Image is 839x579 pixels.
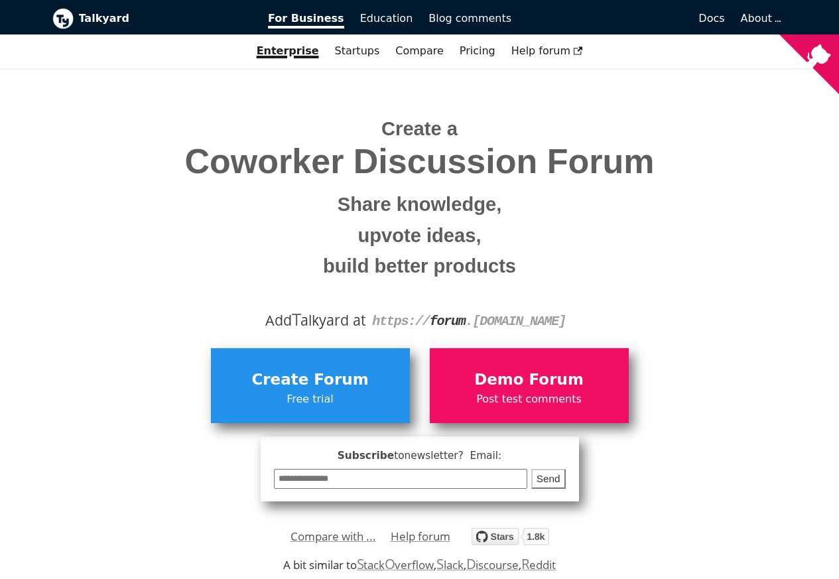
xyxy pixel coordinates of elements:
span: Post test comments [436,391,622,408]
span: Demo Forum [436,367,622,393]
div: Add alkyard at [62,309,777,332]
a: Startups [327,40,388,62]
a: For Business [260,7,352,30]
small: build better products [62,251,777,282]
span: R [521,554,530,573]
span: Coworker Discussion Forum [62,143,777,180]
strong: forum [430,314,466,329]
a: Docs [519,7,733,30]
span: S [436,554,444,573]
span: S [357,554,364,573]
a: Education [352,7,421,30]
span: Subscribe [274,448,566,464]
small: Share knowledge, [62,189,777,220]
img: talkyard.svg [472,528,549,545]
a: Demo ForumPost test comments [430,348,629,422]
button: Send [531,469,566,489]
a: Pricing [452,40,503,62]
a: Discourse [466,557,519,572]
span: O [385,554,395,573]
a: About [741,12,779,25]
a: Help forum [391,527,450,547]
span: Free trial [218,391,403,408]
span: Blog comments [428,12,511,25]
a: Help forum [503,40,591,62]
span: D [466,554,476,573]
img: Talkyard logo [52,8,74,29]
span: Create Forum [218,367,403,393]
a: Star debiki/talkyard on GitHub [472,530,549,549]
small: upvote ideas, [62,220,777,251]
b: Talkyard [79,10,250,27]
a: Blog comments [420,7,519,30]
a: Slack [436,557,463,572]
a: StackOverflow [357,557,434,572]
a: Create ForumFree trial [211,348,410,422]
code: https:// . [DOMAIN_NAME] [372,314,566,329]
span: to newsletter ? Email: [394,450,501,462]
span: For Business [268,12,344,29]
span: Docs [698,12,724,25]
a: Enterprise [249,40,327,62]
a: Compare [395,44,444,57]
span: Help forum [511,44,583,57]
span: T [292,307,301,331]
a: Reddit [521,557,556,572]
a: Talkyard logoTalkyard [52,8,250,29]
a: Compare with ... [290,527,376,547]
span: Create a [381,118,458,139]
span: Education [360,12,413,25]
